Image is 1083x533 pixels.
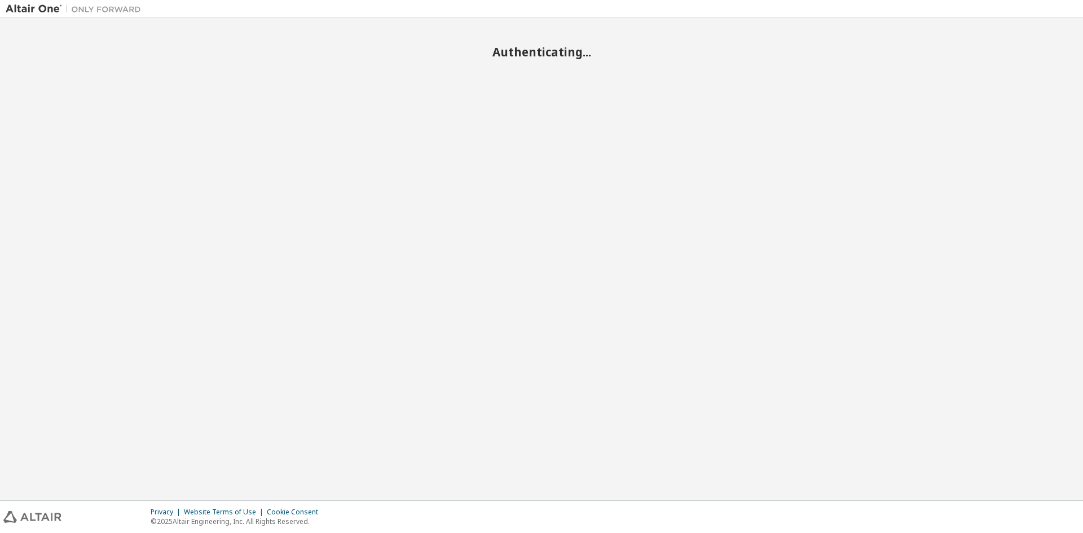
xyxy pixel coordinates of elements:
[267,508,325,517] div: Cookie Consent
[6,45,1077,59] h2: Authenticating...
[3,511,61,523] img: altair_logo.svg
[151,508,184,517] div: Privacy
[6,3,147,15] img: Altair One
[151,517,325,526] p: © 2025 Altair Engineering, Inc. All Rights Reserved.
[184,508,267,517] div: Website Terms of Use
